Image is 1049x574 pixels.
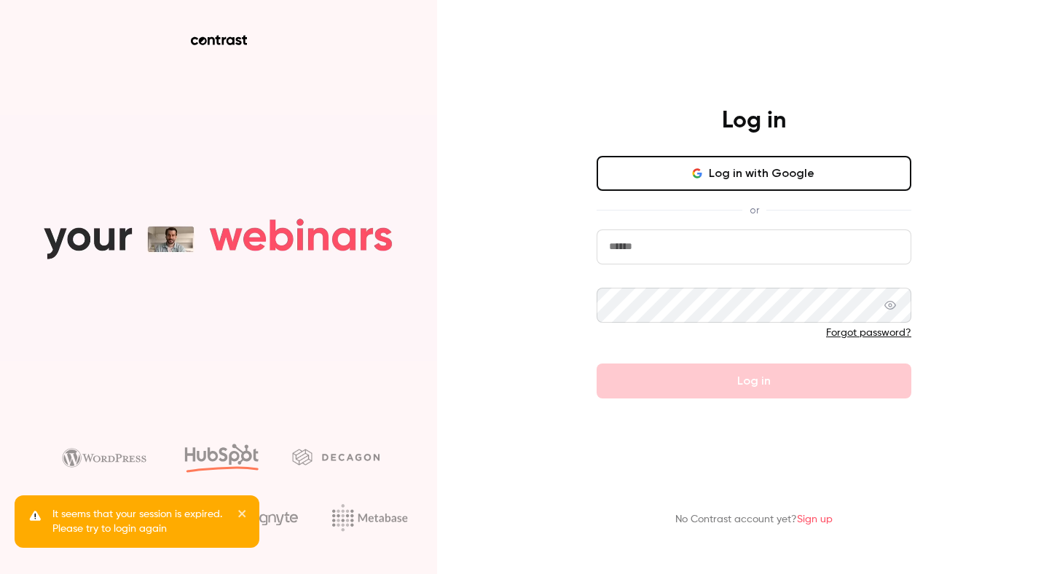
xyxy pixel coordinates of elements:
[722,106,786,135] h4: Log in
[742,203,766,218] span: or
[826,328,911,338] a: Forgot password?
[675,512,833,527] p: No Contrast account yet?
[292,449,380,465] img: decagon
[597,156,911,191] button: Log in with Google
[52,507,227,536] p: It seems that your session is expired. Please try to login again
[237,507,248,524] button: close
[797,514,833,524] a: Sign up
